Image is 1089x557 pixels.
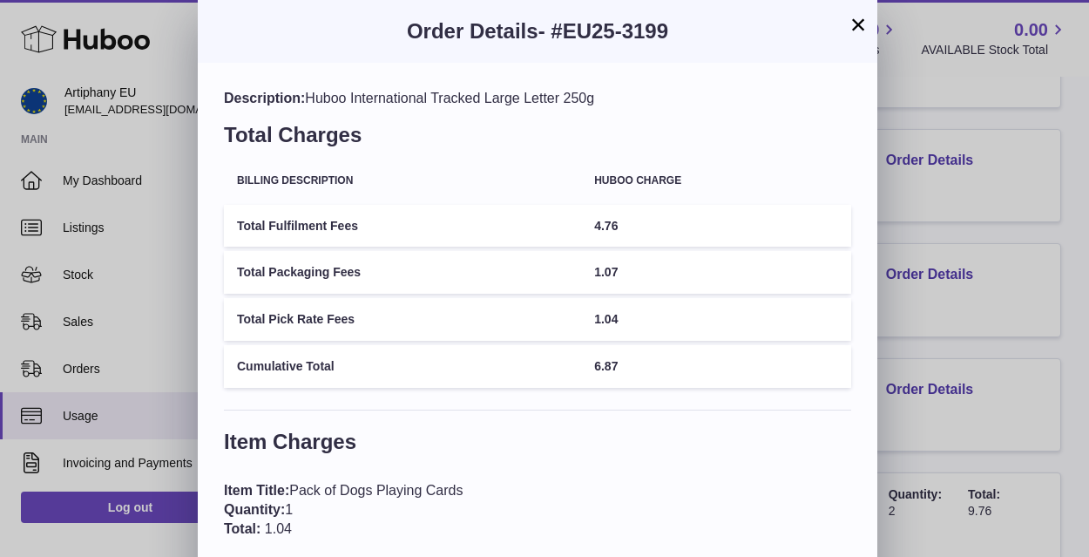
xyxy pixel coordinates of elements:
[594,359,618,373] span: 6.87
[224,502,285,517] span: Quantity:
[224,91,305,105] span: Description:
[224,345,581,388] td: Cumulative Total
[848,14,869,35] button: ×
[224,481,851,538] div: Pack of Dogs Playing Cards 1
[224,483,289,498] span: Item Title:
[224,428,851,465] h3: Item Charges
[594,265,618,279] span: 1.07
[265,521,292,536] span: 1.04
[538,19,668,43] span: - #EU25-3199
[224,121,851,158] h3: Total Charges
[224,521,260,536] span: Total:
[594,219,618,233] span: 4.76
[224,89,851,108] div: Huboo International Tracked Large Letter 250g
[224,162,581,200] th: Billing Description
[224,205,581,248] td: Total Fulfilment Fees
[224,298,581,341] td: Total Pick Rate Fees
[224,17,851,45] h3: Order Details
[594,312,618,326] span: 1.04
[581,162,851,200] th: Huboo charge
[224,251,581,294] td: Total Packaging Fees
